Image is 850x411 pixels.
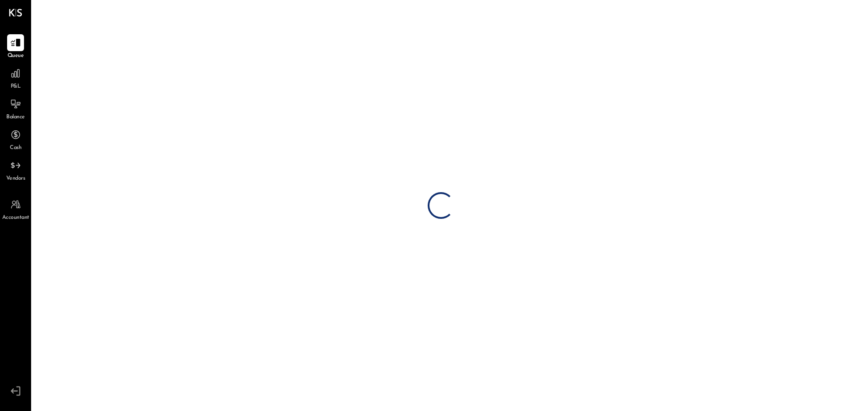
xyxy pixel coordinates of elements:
a: Queue [0,34,31,60]
span: Cash [10,144,21,152]
a: P&L [0,65,31,91]
a: Cash [0,126,31,152]
a: Balance [0,96,31,121]
span: P&L [11,83,21,91]
span: Accountant [2,214,29,222]
span: Queue [8,52,24,60]
span: Vendors [6,175,25,183]
span: Balance [6,113,25,121]
a: Accountant [0,196,31,222]
a: Vendors [0,157,31,183]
